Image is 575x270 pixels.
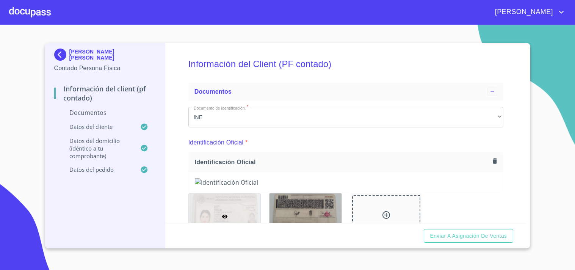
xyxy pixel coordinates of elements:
p: [PERSON_NAME] [PERSON_NAME] [69,49,156,61]
button: Enviar a Asignación de Ventas [424,229,513,243]
p: Datos del cliente [54,123,141,130]
span: Documentos [194,88,232,95]
span: [PERSON_NAME] [489,6,557,18]
div: [PERSON_NAME] [PERSON_NAME] [54,49,156,64]
h5: Información del Client (PF contado) [188,49,503,80]
img: Identificación Oficial [269,193,342,239]
p: Datos del domicilio (idéntico a tu comprobante) [54,137,141,160]
button: account of current user [489,6,566,18]
p: Documentos [54,108,156,117]
p: Identificación Oficial [188,138,244,147]
p: Datos del pedido [54,166,141,173]
p: Contado Persona Física [54,64,156,73]
img: Docupass spot blue [54,49,69,61]
span: Identificación Oficial [195,158,490,166]
p: Información del Client (PF contado) [54,84,156,102]
div: INE [188,107,503,127]
div: Documentos [188,83,503,101]
span: Enviar a Asignación de Ventas [430,231,507,241]
img: Identificación Oficial [195,178,497,187]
